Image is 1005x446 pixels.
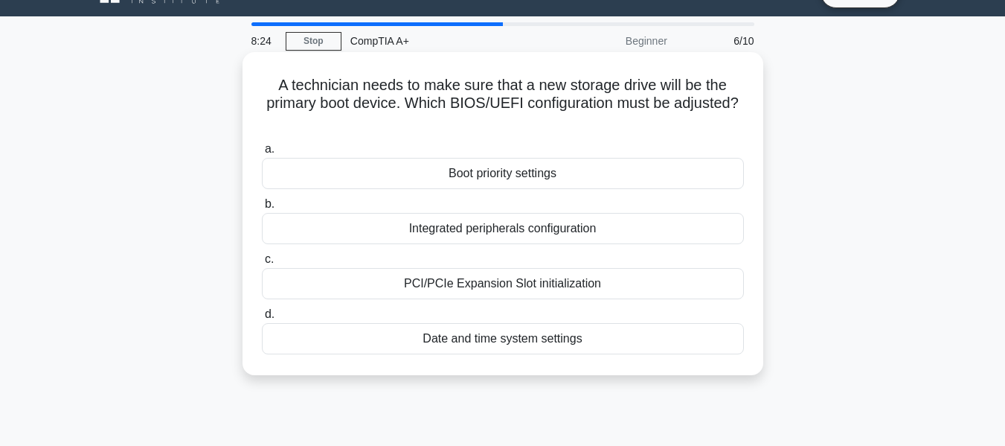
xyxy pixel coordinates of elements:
[243,26,286,56] div: 8:24
[265,252,274,265] span: c.
[265,308,274,320] span: d.
[265,197,274,210] span: b.
[262,158,744,189] div: Boot priority settings
[341,26,546,56] div: CompTIA A+
[262,323,744,354] div: Date and time system settings
[286,32,341,51] a: Stop
[262,213,744,244] div: Integrated peripherals configuration
[676,26,763,56] div: 6/10
[265,142,274,155] span: a.
[262,268,744,299] div: PCI/PCIe Expansion Slot initialization
[546,26,676,56] div: Beginner
[260,76,745,131] h5: A technician needs to make sure that a new storage drive will be the primary boot device. Which B...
